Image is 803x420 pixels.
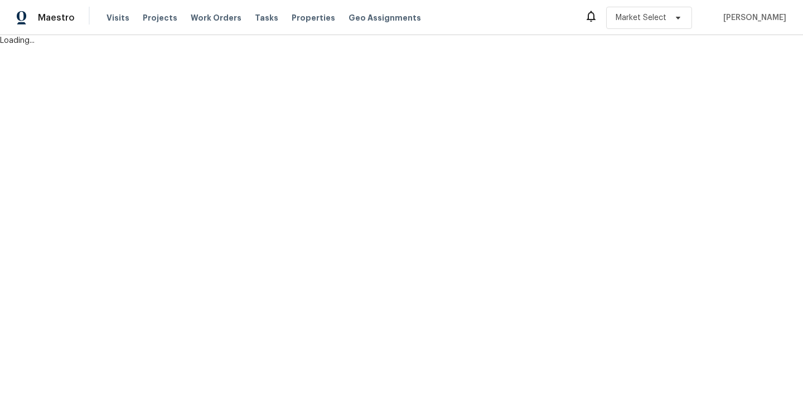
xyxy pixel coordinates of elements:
span: Market Select [616,12,666,23]
span: Maestro [38,12,75,23]
span: [PERSON_NAME] [719,12,786,23]
span: Projects [143,12,177,23]
span: Work Orders [191,12,241,23]
span: Geo Assignments [349,12,421,23]
span: Visits [107,12,129,23]
span: Properties [292,12,335,23]
span: Tasks [255,14,278,22]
